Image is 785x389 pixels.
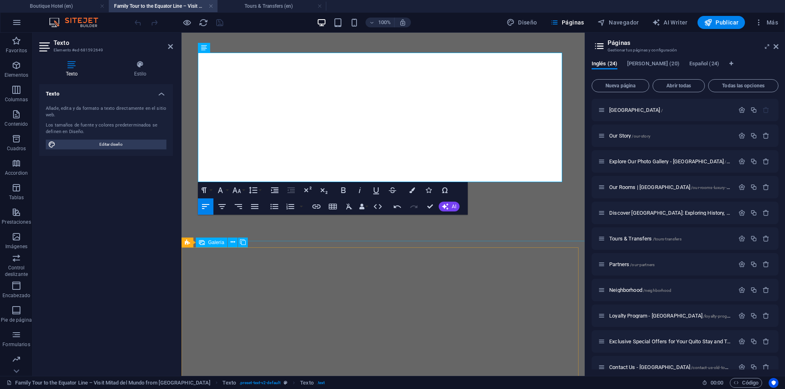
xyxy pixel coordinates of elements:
h3: Gestionar tus páginas y configuración [608,47,762,54]
span: Haz clic para abrir la página [609,133,650,139]
h6: Tiempo de la sesión [702,378,724,388]
span: Haz clic para abrir la página [609,287,671,293]
i: Al redimensionar, ajustar el nivel de zoom automáticamente para ajustarse al dispositivo elegido. [399,19,406,26]
p: Elementos [4,72,28,78]
button: 100% [366,18,395,27]
h3: Elemento #ed-681592649 [54,47,157,54]
div: Duplicar [750,338,757,345]
span: Diseño [507,18,537,27]
div: Duplicar [750,132,757,139]
div: Duplicar [750,364,757,371]
div: Our Story/our-story [607,133,734,138]
div: La página principal no puede eliminarse [763,107,769,113]
span: /our-story [632,134,650,138]
span: Editar diseño [58,140,164,149]
button: Páginas [547,16,588,29]
button: Abrir todas [653,79,705,92]
p: Accordion [5,170,28,176]
span: Todas las opciones [712,83,775,88]
span: /our-partners [630,262,655,267]
p: Columnas [5,96,28,103]
img: Editor Logo [47,18,108,27]
span: Navegador [597,18,639,27]
div: Configuración [738,158,745,165]
span: Más [755,18,778,27]
a: Haz clic para cancelar la selección y doble clic para abrir páginas [7,378,211,388]
h4: Family Tour to the Equator Line – Visit Mitad del Mundo from [GEOGRAPHIC_DATA] (en) [109,2,218,11]
div: Eliminar [763,364,769,371]
div: Eliminar [763,184,769,191]
span: Haz clic para seleccionar y doble clic para editar [300,378,313,388]
div: Eliminar [763,235,769,242]
div: Configuración [738,209,745,216]
h4: Texto [39,84,173,99]
span: /neighborhood [643,288,672,293]
span: Abrir todas [656,83,701,88]
span: /our-rooms-luxury-suites-[GEOGRAPHIC_DATA] [691,185,781,190]
div: Eliminar [763,287,769,293]
div: Eliminar [763,312,769,319]
div: Duplicar [750,158,757,165]
button: AI Writer [649,16,691,29]
div: Eliminar [763,338,769,345]
div: [GEOGRAPHIC_DATA]/ [607,107,734,113]
span: [PERSON_NAME] (20) [627,59,680,70]
div: Tours & Transfers/tours-transfers [607,236,734,241]
span: Español (24) [689,59,719,70]
div: Configuración [738,235,745,242]
p: Contenido [4,121,28,127]
div: Configuración [738,364,745,371]
div: Duplicar [750,312,757,319]
div: Duplicar [750,184,757,191]
h4: Texto [39,60,108,78]
div: Eliminar [763,261,769,268]
div: Duplicar [750,209,757,216]
span: 00 00 [711,378,723,388]
span: Publicar [704,18,739,27]
p: Encabezado [2,292,30,299]
div: Duplicar [750,235,757,242]
button: Código [730,378,762,388]
span: Páginas [550,18,584,27]
span: . text [317,378,325,388]
p: Pie de página [1,317,31,323]
p: Cuadros [7,145,26,152]
span: Haz clic para abrir la página [609,236,682,242]
h4: Estilo [108,60,173,78]
div: Eliminar [763,158,769,165]
div: Duplicar [750,107,757,113]
i: Este elemento es un preajuste personalizable [284,380,287,385]
div: Configuración [738,132,745,139]
p: Marketing [5,366,27,372]
div: Explore Our Photo Gallery - [GEOGRAPHIC_DATA]/photo-gallery-old-town-[GEOGRAPHIC_DATA]-suites [607,159,734,164]
button: Navegador [594,16,642,29]
div: Exclusive Special Offers for Your Quito Stay and Tours [607,339,734,344]
span: Código [733,378,758,388]
span: : [716,380,718,386]
button: Editar diseño [46,140,166,149]
p: Tablas [9,194,24,201]
div: Configuración [738,287,745,293]
span: Nueva página [595,83,646,88]
div: Neighborhood/neighborhood [607,287,734,293]
button: Nueva página [592,79,649,92]
div: Discover [GEOGRAPHIC_DATA]: Exploring History, Culture, and Cuisine in [GEOGRAPHIC_DATA]'s Histor... [607,210,734,216]
div: Configuración [738,261,745,268]
button: Más [751,16,781,29]
span: Haz clic para abrir la página [609,184,781,190]
span: . preset-text-v2-default [239,378,280,388]
p: Formularios [2,341,30,348]
div: Los tamaños de fuente y colores predeterminados se definen en Diseño. [46,122,166,136]
h2: Páginas [608,39,778,47]
button: Diseño [503,16,541,29]
div: Duplicar [750,287,757,293]
p: Favoritos [6,47,27,54]
div: Our Rooms | [GEOGRAPHIC_DATA]/our-rooms-luxury-suites-[GEOGRAPHIC_DATA] [607,184,734,190]
div: Partners/our-partners [607,262,734,267]
span: Haz clic para seleccionar y doble clic para editar [222,378,235,388]
span: AI Writer [652,18,688,27]
h6: 100% [378,18,391,27]
button: reload [198,18,208,27]
h4: Tours & Transfers (en) [218,2,326,11]
div: Eliminar [763,209,769,216]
